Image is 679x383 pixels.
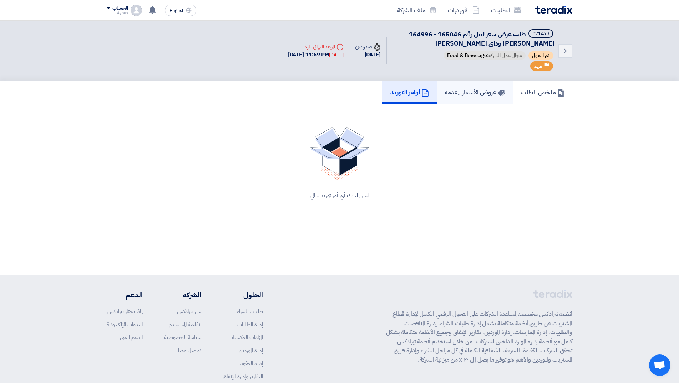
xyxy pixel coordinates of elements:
[178,347,201,354] a: تواصل معنا
[169,321,201,328] a: اتفاقية المستخدم
[107,321,143,328] a: الندوات الإلكترونية
[355,51,381,59] div: [DATE]
[447,52,487,59] span: Food & Beverage
[528,51,553,60] span: تم القبول
[223,290,263,300] li: الحلول
[120,333,143,341] a: الدعم الفني
[329,51,343,58] div: [DATE]
[521,88,564,96] h5: ملخص الطلب
[396,29,554,48] h5: طلب عرض سعر ليبل رقم 165046 - 164996 كوشيه وداى فود السادات
[445,88,505,96] h5: عروض الأسعار المقدمة
[232,333,263,341] a: المزادات العكسية
[513,81,572,104] a: ملخص الطلب
[409,29,554,48] span: طلب عرض سعر ليبل رقم 165046 - 164996 [PERSON_NAME] وداى [PERSON_NAME]
[442,2,485,19] a: الأوردرات
[169,8,184,13] span: English
[288,51,344,59] div: [DATE] 11:59 PM
[177,307,201,315] a: عن تيرادكس
[355,43,381,51] div: صدرت في
[240,359,263,367] a: إدارة العقود
[288,43,344,51] div: الموعد النهائي للرد
[164,333,201,341] a: سياسة الخصوصية
[535,6,572,14] img: Teradix logo
[165,5,196,16] button: English
[239,347,263,354] a: إدارة الموردين
[437,81,513,104] a: عروض الأسعار المقدمة
[649,354,670,376] div: Open chat
[532,31,549,36] div: #71473
[237,321,263,328] a: إدارة الطلبات
[485,2,527,19] a: الطلبات
[164,290,201,300] li: الشركة
[107,290,143,300] li: الدعم
[115,191,564,200] div: ليس لديك أي أمر توريد حالي
[237,307,263,315] a: طلبات الشراء
[391,2,442,19] a: ملف الشركة
[382,81,437,104] a: أوامر التوريد
[107,307,143,315] a: لماذا تختار تيرادكس
[534,63,542,70] span: مهم
[390,88,429,96] h5: أوامر التوريد
[310,127,369,180] img: No Quotations Found!
[223,373,263,381] a: التقارير وإدارة الإنفاق
[444,51,526,60] span: مجال عمل الشركة:
[107,11,128,15] div: Ayoub
[131,5,142,16] img: profile_test.png
[112,5,128,11] div: الحساب
[386,310,572,364] p: أنظمة تيرادكس مخصصة لمساعدة الشركات على التحول الرقمي الكامل لإدارة قطاع المشتريات عن طريق أنظمة ...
